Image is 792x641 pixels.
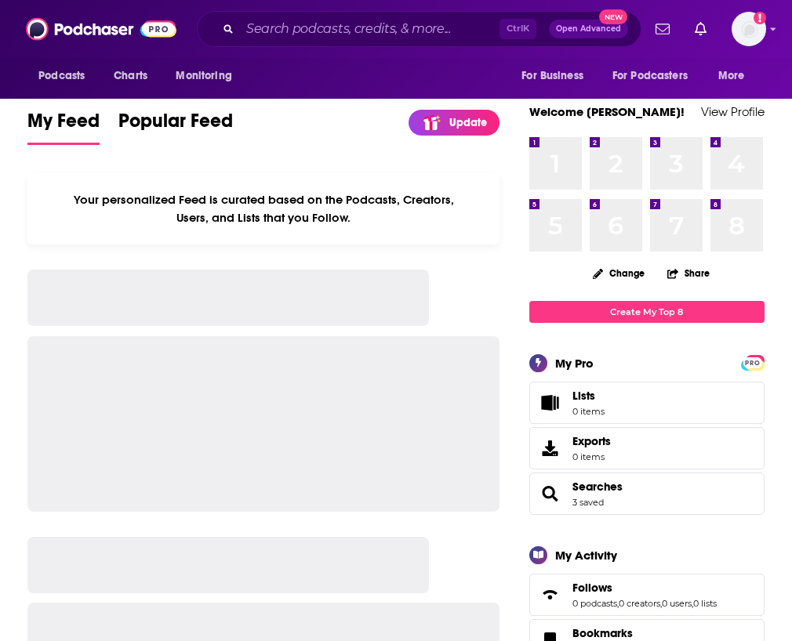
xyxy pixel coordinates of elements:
div: My Pro [555,356,594,371]
a: 0 users [662,598,692,609]
span: Follows [572,581,612,595]
button: Change [583,263,654,283]
span: Podcasts [38,65,85,87]
span: More [718,65,745,87]
span: Lists [572,389,605,403]
span: For Business [521,65,583,87]
a: PRO [743,356,762,368]
span: Monitoring [176,65,231,87]
a: Bookmarks [572,626,664,640]
span: Lists [572,389,595,403]
a: Follows [572,581,717,595]
span: Exports [572,434,611,448]
button: Show profile menu [732,12,766,46]
button: open menu [602,61,710,91]
button: Open AdvancedNew [549,20,628,38]
span: Follows [529,574,765,616]
span: Logged in as GregKubie [732,12,766,46]
span: For Podcasters [612,65,688,87]
img: User Profile [732,12,766,46]
a: Exports [529,427,765,469]
svg: Add a profile image [754,12,766,24]
a: Show notifications dropdown [688,16,713,42]
a: Charts [104,61,157,91]
a: Welcome [PERSON_NAME]! [529,104,685,119]
button: Share [667,258,710,288]
a: Lists [529,382,765,424]
p: Update [449,116,487,129]
span: 0 items [572,451,611,462]
span: 0 items [572,406,605,417]
a: 0 podcasts [572,598,617,609]
span: Ctrl K [500,19,536,39]
button: open menu [165,61,252,91]
a: 3 saved [572,497,604,508]
button: open menu [27,61,105,91]
a: View Profile [701,104,765,119]
span: Exports [535,437,566,459]
img: Podchaser - Follow, Share and Rate Podcasts [26,14,176,44]
a: 0 creators [619,598,660,609]
span: Bookmarks [572,626,633,640]
a: Create My Top 8 [529,301,765,322]
div: Search podcasts, credits, & more... [197,11,641,47]
span: , [617,598,619,609]
a: Follows [535,584,566,606]
span: New [599,9,627,24]
span: Popular Feed [118,109,233,142]
button: open menu [707,61,765,91]
div: My Activity [555,548,617,563]
button: open menu [510,61,603,91]
span: My Feed [27,109,100,142]
span: Open Advanced [556,25,621,33]
input: Search podcasts, credits, & more... [240,16,500,42]
span: Lists [535,392,566,414]
a: Update [409,110,500,136]
a: 0 lists [693,598,717,609]
a: My Feed [27,109,100,145]
span: Charts [114,65,147,87]
span: PRO [743,357,762,369]
span: , [692,598,693,609]
a: Popular Feed [118,109,233,145]
a: Searches [535,483,566,505]
span: Searches [529,473,765,515]
a: Searches [572,480,623,494]
span: , [660,598,662,609]
div: Your personalized Feed is curated based on the Podcasts, Creators, Users, and Lists that you Follow. [27,173,500,244]
a: Show notifications dropdown [649,16,676,42]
